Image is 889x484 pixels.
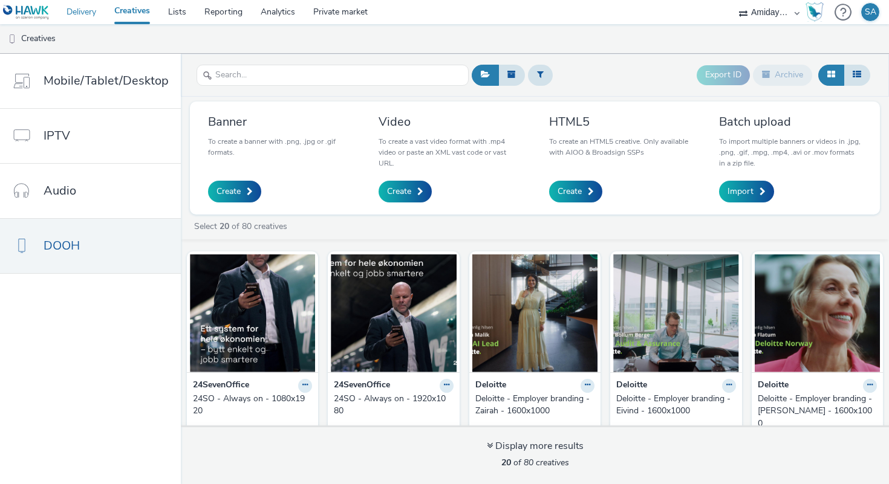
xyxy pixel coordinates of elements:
[719,136,862,169] p: To import multiple banners or videos in .jpg, .png, .gif, .mpg, .mp4, .avi or .mov formats in a z...
[208,114,351,130] h3: Banner
[758,393,877,430] a: Deloitte - Employer branding - [PERSON_NAME] - 1600x1000
[616,393,731,418] div: Deloitte - Employer branding - Eivind - 1600x1000
[758,393,872,430] div: Deloitte - Employer branding - [PERSON_NAME] - 1600x1000
[806,2,829,22] a: Hawk Academy
[44,127,70,144] span: IPTV
[844,65,870,85] button: Table
[44,72,169,89] span: Mobile/Tablet/Desktop
[475,393,590,418] div: Deloitte - Employer branding - Zairah - 1600x1000
[501,457,511,468] strong: 20
[334,379,390,393] strong: 24SevenOffice
[190,254,315,372] img: 24SO - Always on - 1080x1920 visual
[719,114,862,130] h3: Batch upload
[818,65,844,85] button: Grid
[549,181,602,202] a: Create
[217,186,241,198] span: Create
[475,379,506,393] strong: Deloitte
[6,33,18,45] img: dooh
[613,254,738,372] img: Deloitte - Employer branding - Eivind - 1600x1000 visual
[334,393,448,418] div: 24SO - Always on - 1920x1080
[379,181,432,202] a: Create
[193,379,249,393] strong: 24SevenOffice
[558,186,582,198] span: Create
[475,393,594,418] a: Deloitte - Employer branding - Zairah - 1600x1000
[331,254,456,372] img: 24SO - Always on - 1920x1080 visual
[193,393,312,418] a: 24SO - Always on - 1080x1920
[549,136,692,158] p: To create an HTML5 creative. Only available with AIOO & Broadsign SSPs
[208,181,261,202] a: Create
[501,457,569,468] span: of 80 creatives
[549,114,692,130] h3: HTML5
[487,439,584,453] div: Display more results
[379,114,521,130] h3: Video
[220,221,229,232] strong: 20
[193,393,307,418] div: 24SO - Always on - 1080x1920
[387,186,411,198] span: Create
[806,2,824,22] img: Hawk Academy
[44,237,80,254] span: DOOH
[3,5,50,20] img: undefined Logo
[208,136,351,158] p: To create a banner with .png, .jpg or .gif formats.
[755,254,880,372] img: Deloitte - Employer branding - Cecilia - 1600x1000 visual
[719,181,774,202] a: Import
[728,186,754,198] span: Import
[616,393,735,418] a: Deloitte - Employer branding - Eivind - 1600x1000
[44,182,76,199] span: Audio
[753,65,812,85] button: Archive
[758,379,789,393] strong: Deloitte
[865,3,876,21] div: SA
[379,136,521,169] p: To create a vast video format with .mp4 video or paste an XML vast code or vast URL.
[697,65,750,85] button: Export ID
[472,254,598,372] img: Deloitte - Employer branding - Zairah - 1600x1000 visual
[193,221,292,232] a: Select of 80 creatives
[197,65,469,86] input: Search...
[616,379,647,393] strong: Deloitte
[334,393,453,418] a: 24SO - Always on - 1920x1080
